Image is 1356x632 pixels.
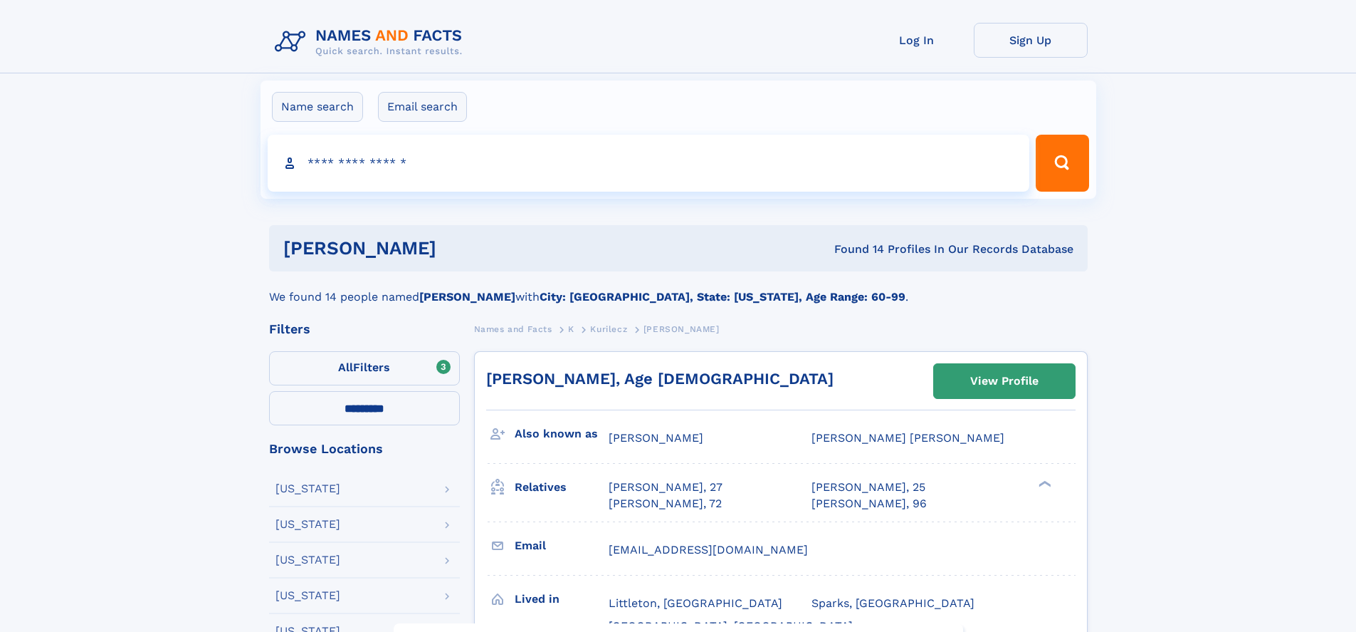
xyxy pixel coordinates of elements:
h3: Relatives [515,475,609,499]
img: Logo Names and Facts [269,23,474,61]
span: Littleton, [GEOGRAPHIC_DATA] [609,596,782,610]
b: City: [GEOGRAPHIC_DATA], State: [US_STATE], Age Range: 60-99 [540,290,905,304]
span: [PERSON_NAME] [PERSON_NAME] [811,431,1004,445]
div: [US_STATE] [275,483,340,494]
span: K [568,324,574,334]
a: [PERSON_NAME], Age [DEMOGRAPHIC_DATA] [486,370,834,388]
div: [US_STATE] [275,519,340,530]
span: [PERSON_NAME] [643,324,720,334]
a: [PERSON_NAME], 96 [811,496,927,512]
h3: Email [515,534,609,558]
div: Found 14 Profiles In Our Records Database [635,242,1073,257]
span: [PERSON_NAME] [609,431,703,445]
button: Search Button [1036,135,1088,192]
span: Sparks, [GEOGRAPHIC_DATA] [811,596,974,610]
span: [EMAIL_ADDRESS][DOMAIN_NAME] [609,543,808,556]
a: K [568,320,574,338]
div: Filters [269,323,460,336]
label: Filters [269,351,460,385]
a: [PERSON_NAME], 25 [811,480,925,495]
div: We found 14 people named with . [269,271,1088,306]
a: Sign Up [974,23,1088,58]
a: [PERSON_NAME], 27 [609,480,722,495]
input: search input [268,135,1030,192]
div: [US_STATE] [275,590,340,601]
div: ❯ [1035,480,1052,489]
label: Name search [272,92,363,122]
a: Kurilecz [590,320,627,338]
h3: Lived in [515,587,609,611]
a: Names and Facts [474,320,552,338]
a: Log In [860,23,974,58]
div: Browse Locations [269,442,460,455]
b: [PERSON_NAME] [419,290,515,304]
span: Kurilecz [590,324,627,334]
div: [US_STATE] [275,554,340,566]
h1: [PERSON_NAME] [283,239,636,257]
h3: Also known as [515,422,609,446]
a: [PERSON_NAME], 72 [609,496,722,512]
label: Email search [378,92,467,122]
a: View Profile [934,364,1075,398]
div: View Profile [970,365,1039,398]
span: All [338,361,353,374]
